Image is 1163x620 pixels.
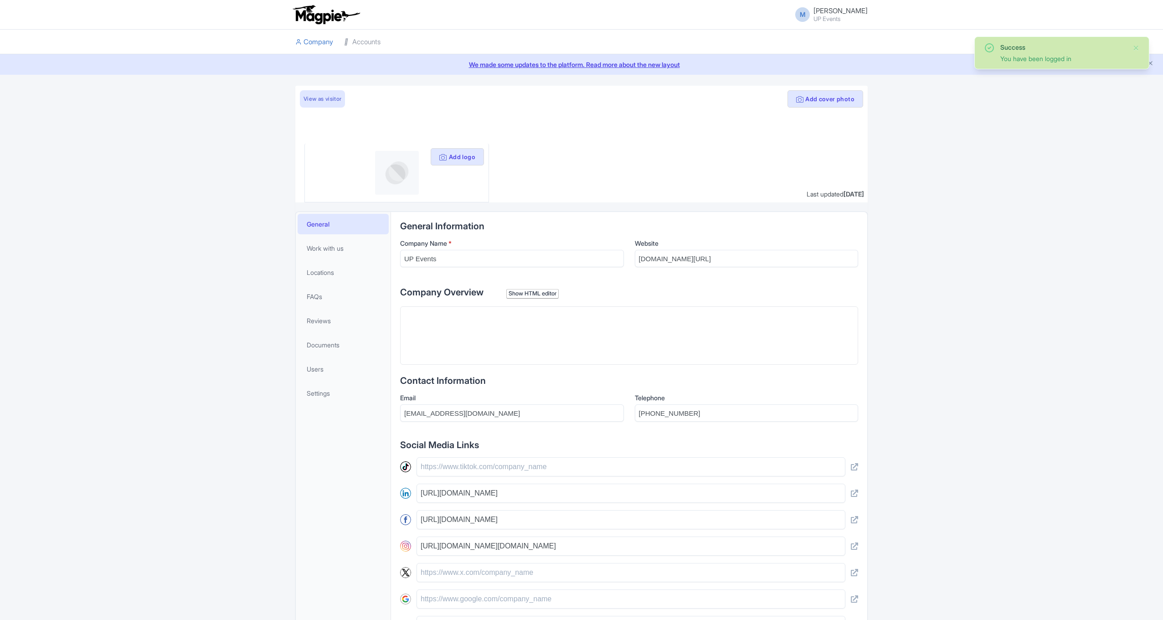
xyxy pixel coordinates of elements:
span: Documents [307,340,340,350]
span: Locations [307,268,334,277]
a: FAQs [298,286,389,307]
span: Work with us [307,243,344,253]
a: General [298,214,389,234]
h2: Contact Information [400,376,858,386]
div: Show HTML editor [506,289,559,299]
a: Company [295,30,333,55]
span: Settings [307,388,330,398]
span: FAQs [307,292,322,301]
button: Add cover photo [787,90,863,108]
button: Close [1132,42,1140,53]
span: Company Name [400,239,447,247]
a: Users [298,359,389,379]
span: Website [635,239,659,247]
img: linkedin-round-01-4bc9326eb20f8e88ec4be7e8773b84b7.svg [400,488,411,499]
h2: Social Media Links [400,440,858,450]
input: https://www.x.com/company_name [417,563,845,582]
a: Documents [298,335,389,355]
div: Last updated [807,189,864,199]
input: https://www.facebook.com/company_name [417,510,845,529]
small: UP Events [813,16,868,22]
span: General [307,219,329,229]
a: Settings [298,383,389,403]
button: Close announcement [1147,59,1154,69]
a: Accounts [344,30,381,55]
a: Reviews [298,310,389,331]
img: facebook-round-01-50ddc191f871d4ecdbe8252d2011563a.svg [400,514,411,525]
input: https://www.tiktok.com/company_name [417,457,845,476]
a: Work with us [298,238,389,258]
img: instagram-round-01-d873700d03cfe9216e9fb2676c2aa726.svg [400,541,411,552]
div: You have been logged in [1000,54,1125,63]
span: Company Overview [400,287,484,298]
img: google-round-01-4c7ae292eccd65b64cc32667544fd5c1.svg [400,594,411,604]
h2: General Information [400,221,858,231]
span: Users [307,364,324,374]
input: https://www.instagram.com/company_name [417,537,845,556]
a: M [PERSON_NAME] UP Events [790,7,868,22]
a: View as visitor [300,90,345,108]
span: Email [400,394,416,402]
a: We made some updates to the platform. Read more about the new layout [5,60,1158,69]
span: [DATE] [844,190,864,198]
img: profile-logo-d1a8e230fb1b8f12adc913e4f4d7365c.png [375,151,419,195]
span: [PERSON_NAME] [813,6,868,15]
span: M [795,7,810,22]
img: x-round-01-2a040f8114114d748f4f633894d6978b.svg [400,567,411,578]
div: Success [1000,42,1125,52]
img: logo-ab69f6fb50320c5b225c76a69d11143b.png [291,5,361,25]
a: Locations [298,262,389,283]
span: Reviews [307,316,331,325]
button: Add logo [431,148,484,165]
img: tiktok-round-01-ca200c7ba8d03f2cade56905edf8567d.svg [400,461,411,472]
span: Telephone [635,394,665,402]
input: https://www.linkedin.com/company/name [417,484,845,503]
input: https://www.google.com/company_name [417,589,845,609]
